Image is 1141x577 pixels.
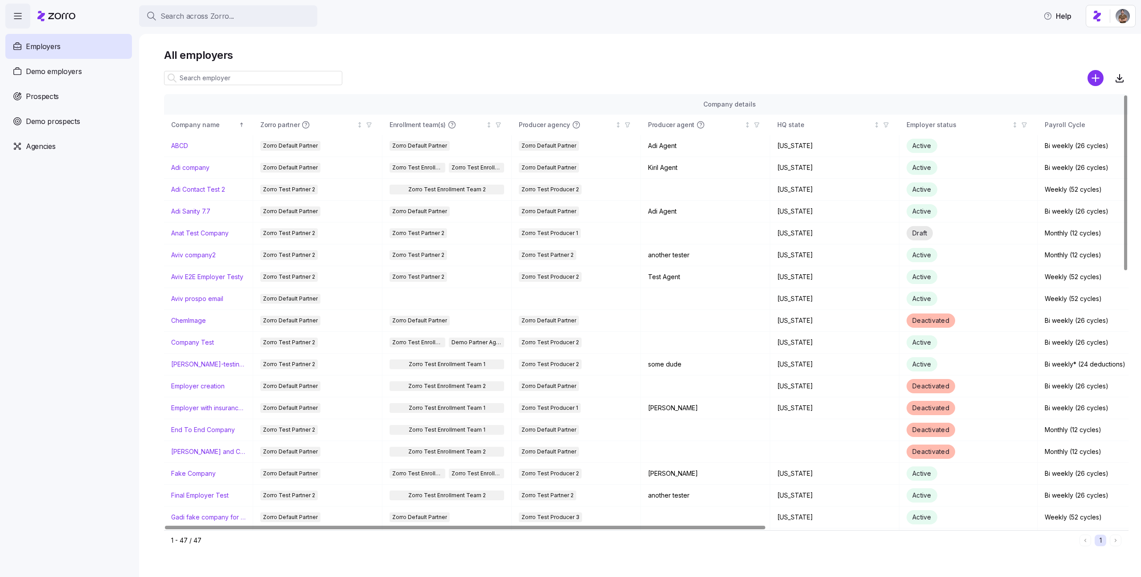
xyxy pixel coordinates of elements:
[1043,11,1071,21] span: Help
[512,115,641,135] th: Producer agencyNot sorted
[521,163,576,173] span: Zorro Default Partner
[263,359,315,369] span: Zorro Test Partner 2
[160,11,234,22] span: Search across Zorro...
[641,157,770,179] td: Kiril Agent
[641,135,770,157] td: Adi Agent
[5,34,132,59] a: Employers
[770,485,899,507] td: [US_STATE]
[382,115,512,135] th: Enrollment team(s)Not sorted
[171,294,223,303] a: Aviv prospo email
[263,316,318,326] span: Zorro Default Partner
[912,317,949,324] span: Deactivated
[171,185,225,194] a: Adi Contact Test 2
[263,163,318,173] span: Zorro Default Partner
[521,141,576,151] span: Zorro Default Partner
[1088,70,1104,86] svg: add icon
[171,338,214,347] a: Company Test
[912,426,949,433] span: Deactivated
[171,447,246,456] a: [PERSON_NAME] and ChemImage
[263,338,315,347] span: Zorro Test Partner 2
[171,404,246,412] a: Employer with insurance problems
[770,244,899,266] td: [US_STATE]
[263,228,315,238] span: Zorro Test Partner 2
[1095,535,1106,546] button: 1
[409,359,485,369] span: Zorro Test Enrollment Team 1
[451,163,502,173] span: Zorro Test Enrollment Team 1
[263,469,318,478] span: Zorro Default Partner
[392,228,444,238] span: Zorro Test Partner 2
[912,513,932,521] span: Active
[912,185,932,193] span: Active
[263,447,318,457] span: Zorro Default Partner
[912,142,932,149] span: Active
[912,207,932,215] span: Active
[1110,535,1121,546] button: Next page
[912,229,927,237] span: Draft
[899,115,1038,135] th: Employer statusNot sorted
[615,122,621,128] div: Not sorted
[171,120,237,130] div: Company name
[171,382,225,391] a: Employer creation
[641,354,770,375] td: some dude
[1116,9,1130,23] img: 4405efb6-a4ff-4e3b-b971-a8a12b62b3ee-1719735568656.jpeg
[263,185,315,194] span: Zorro Test Partner 2
[238,122,245,128] div: Sorted ascending
[392,512,447,522] span: Zorro Default Partner
[912,382,949,390] span: Deactivated
[263,250,315,260] span: Zorro Test Partner 2
[1012,122,1018,128] div: Not sorted
[26,66,82,77] span: Demo employers
[770,354,899,375] td: [US_STATE]
[912,360,932,368] span: Active
[641,201,770,223] td: Adi Agent
[263,272,315,282] span: Zorro Test Partner 2
[874,122,880,128] div: Not sorted
[392,250,444,260] span: Zorro Test Partner 2
[641,485,770,507] td: another tester
[171,272,243,281] a: Aviv E2E Employer Testy
[777,120,872,130] div: HQ state
[5,109,132,134] a: Demo prospects
[912,273,932,280] span: Active
[770,310,899,332] td: [US_STATE]
[164,115,253,135] th: Company nameSorted ascending
[171,141,188,150] a: ABCD
[408,381,486,391] span: Zorro Test Enrollment Team 2
[171,251,216,260] a: Aviv company2
[164,48,1129,62] h1: All employers
[770,157,899,179] td: [US_STATE]
[263,403,318,413] span: Zorro Default Partner
[912,295,932,302] span: Active
[912,338,932,346] span: Active
[171,207,210,216] a: Adi Sanity 7.7
[521,185,579,194] span: Zorro Test Producer 2
[263,512,318,522] span: Zorro Default Partner
[521,490,574,500] span: Zorro Test Partner 2
[1036,7,1079,25] button: Help
[392,469,443,478] span: Zorro Test Enrollment Team 2
[907,120,1010,130] div: Employer status
[641,463,770,485] td: [PERSON_NAME]
[164,71,342,85] input: Search employer
[912,404,949,412] span: Deactivated
[263,490,315,500] span: Zorro Test Partner 2
[409,403,485,413] span: Zorro Test Enrollment Team 1
[253,115,382,135] th: Zorro partnerNot sorted
[770,375,899,397] td: [US_STATE]
[912,491,932,499] span: Active
[521,206,576,216] span: Zorro Default Partner
[171,536,1076,545] div: 1 - 47 / 47
[5,84,132,109] a: Prospects
[770,201,899,223] td: [US_STATE]
[260,120,300,129] span: Zorro partner
[770,179,899,201] td: [US_STATE]
[912,470,932,477] span: Active
[26,91,59,102] span: Prospects
[770,332,899,354] td: [US_STATE]
[171,491,229,500] a: Final Employer Test
[770,288,899,310] td: [US_STATE]
[392,206,447,216] span: Zorro Default Partner
[521,316,576,326] span: Zorro Default Partner
[770,266,899,288] td: [US_STATE]
[521,469,579,478] span: Zorro Test Producer 2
